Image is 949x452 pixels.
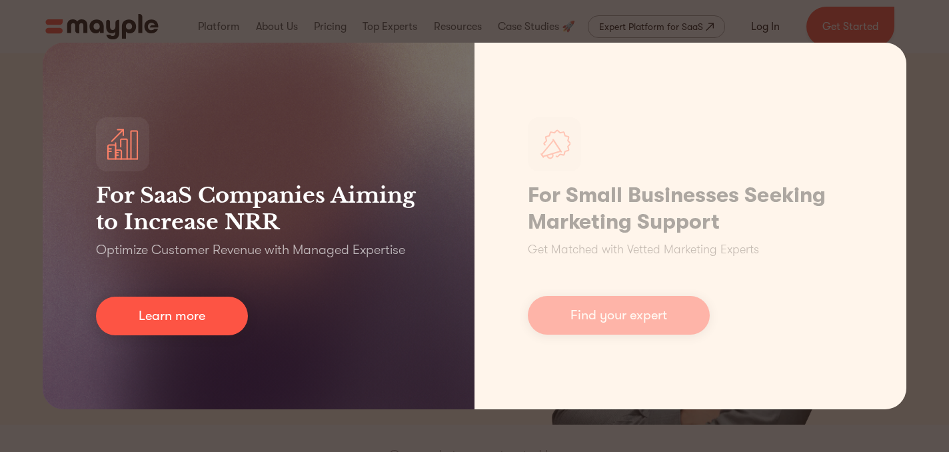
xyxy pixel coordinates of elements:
[528,182,853,235] h1: For Small Businesses Seeking Marketing Support
[96,241,405,259] p: Optimize Customer Revenue with Managed Expertise
[96,182,421,235] h3: For SaaS Companies Aiming to Increase NRR
[528,241,759,259] p: Get Matched with Vetted Marketing Experts
[528,296,710,335] a: Find your expert
[96,297,248,335] a: Learn more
